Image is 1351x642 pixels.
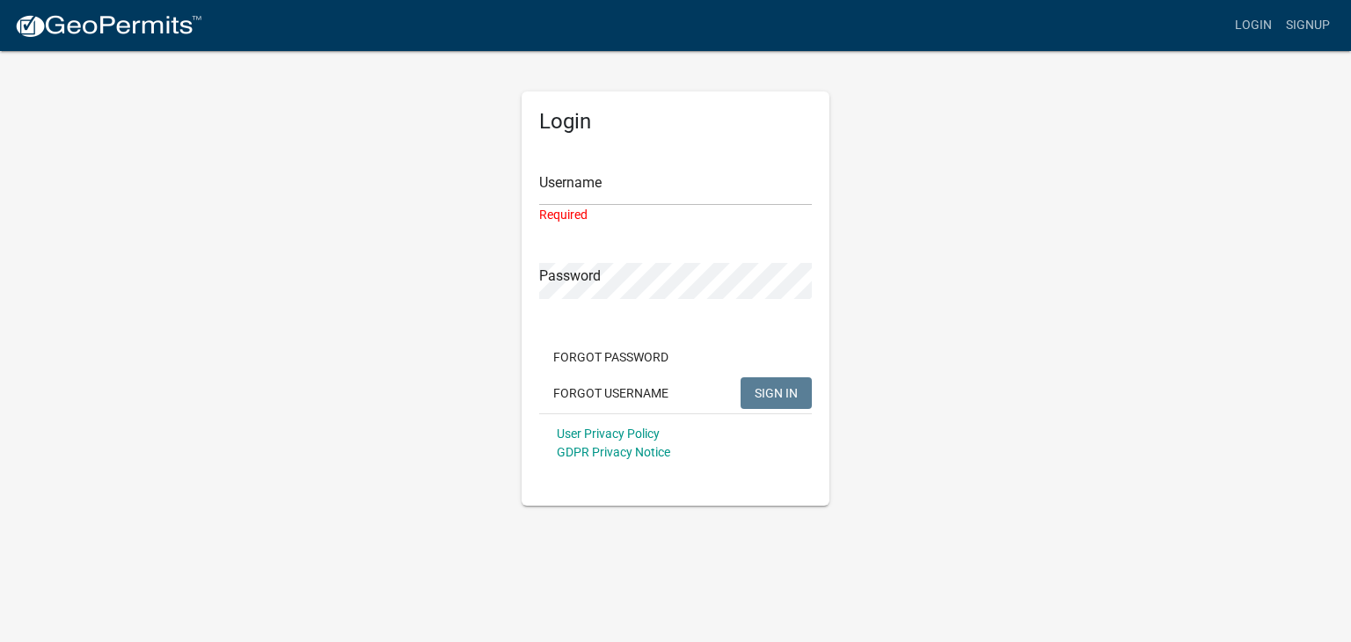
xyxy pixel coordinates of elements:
[539,341,683,373] button: Forgot Password
[557,445,670,459] a: GDPR Privacy Notice
[1279,9,1337,42] a: Signup
[539,109,812,135] h5: Login
[741,377,812,409] button: SIGN IN
[755,385,798,399] span: SIGN IN
[1228,9,1279,42] a: Login
[539,206,812,224] div: Required
[539,377,683,409] button: Forgot Username
[557,427,660,441] a: User Privacy Policy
